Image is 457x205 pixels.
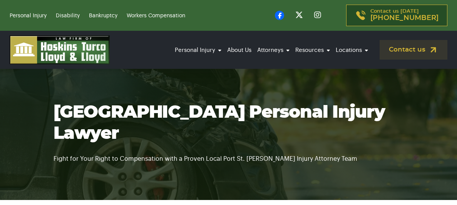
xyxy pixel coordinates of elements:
a: Personal Injury [173,40,223,61]
a: Locations [334,40,370,61]
a: Disability [56,13,80,18]
p: Contact us [DATE] [370,9,439,22]
a: Contact us [DATE][PHONE_NUMBER] [346,5,447,26]
a: Personal Injury [10,13,47,18]
a: Resources [293,40,332,61]
a: About Us [225,40,253,61]
a: Bankruptcy [89,13,117,18]
h1: [GEOGRAPHIC_DATA] Personal Injury Lawyer [54,102,404,144]
p: Fight for Your Right to Compensation with a Proven Local Port St. [PERSON_NAME] Injury Attorney Team [54,144,404,164]
span: [PHONE_NUMBER] [370,14,439,22]
a: Contact us [380,40,447,60]
img: logo [10,35,110,64]
a: Workers Compensation [127,13,185,18]
a: Attorneys [255,40,291,61]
